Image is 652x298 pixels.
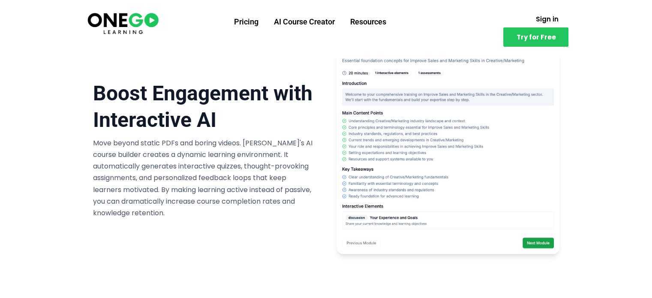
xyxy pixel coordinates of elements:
[535,16,558,22] span: Sign in
[266,11,343,33] a: AI Course Creator
[343,11,394,33] a: Resources
[525,11,568,27] a: Sign in
[93,137,316,219] p: Move beyond static PDFs and boring videos. [PERSON_NAME]'s AI course builder creates a dynamic le...
[503,27,568,47] a: Try for Free
[93,80,316,134] h2: Boost Engagement with Interactive AI
[337,45,559,254] img: Interactive AI-driven e-learning
[226,11,266,33] a: Pricing
[516,34,556,40] span: Try for Free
